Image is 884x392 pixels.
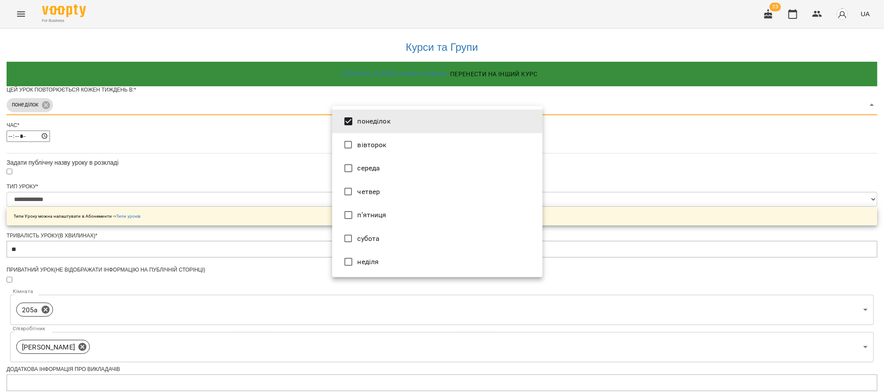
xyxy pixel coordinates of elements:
li: середа [332,156,543,180]
li: п’ятниця [332,203,543,227]
li: неділя [332,250,543,274]
li: понеділок [332,109,543,133]
li: четвер [332,180,543,204]
li: вівторок [332,133,543,157]
li: субота [332,227,543,251]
